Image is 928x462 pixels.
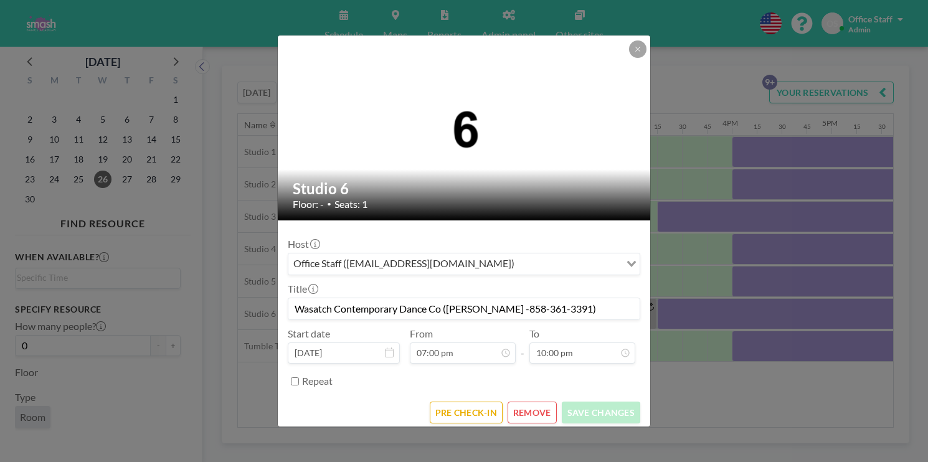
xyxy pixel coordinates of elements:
label: Repeat [302,375,333,387]
span: - [521,332,524,359]
span: Seats: 1 [334,198,367,210]
label: Start date [288,328,330,340]
input: Search for option [518,256,619,272]
input: (No title) [288,298,640,319]
button: PRE CHECK-IN [430,402,503,423]
label: To [529,328,539,340]
div: Search for option [288,253,640,275]
img: 537.png [278,98,651,158]
span: Office Staff ([EMAIL_ADDRESS][DOMAIN_NAME]) [291,256,517,272]
label: Host [288,238,319,250]
span: • [327,199,331,209]
span: Floor: - [293,198,324,210]
label: From [410,328,433,340]
button: SAVE CHANGES [562,402,640,423]
h2: Studio 6 [293,179,637,198]
button: REMOVE [508,402,557,423]
label: Title [288,283,317,295]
